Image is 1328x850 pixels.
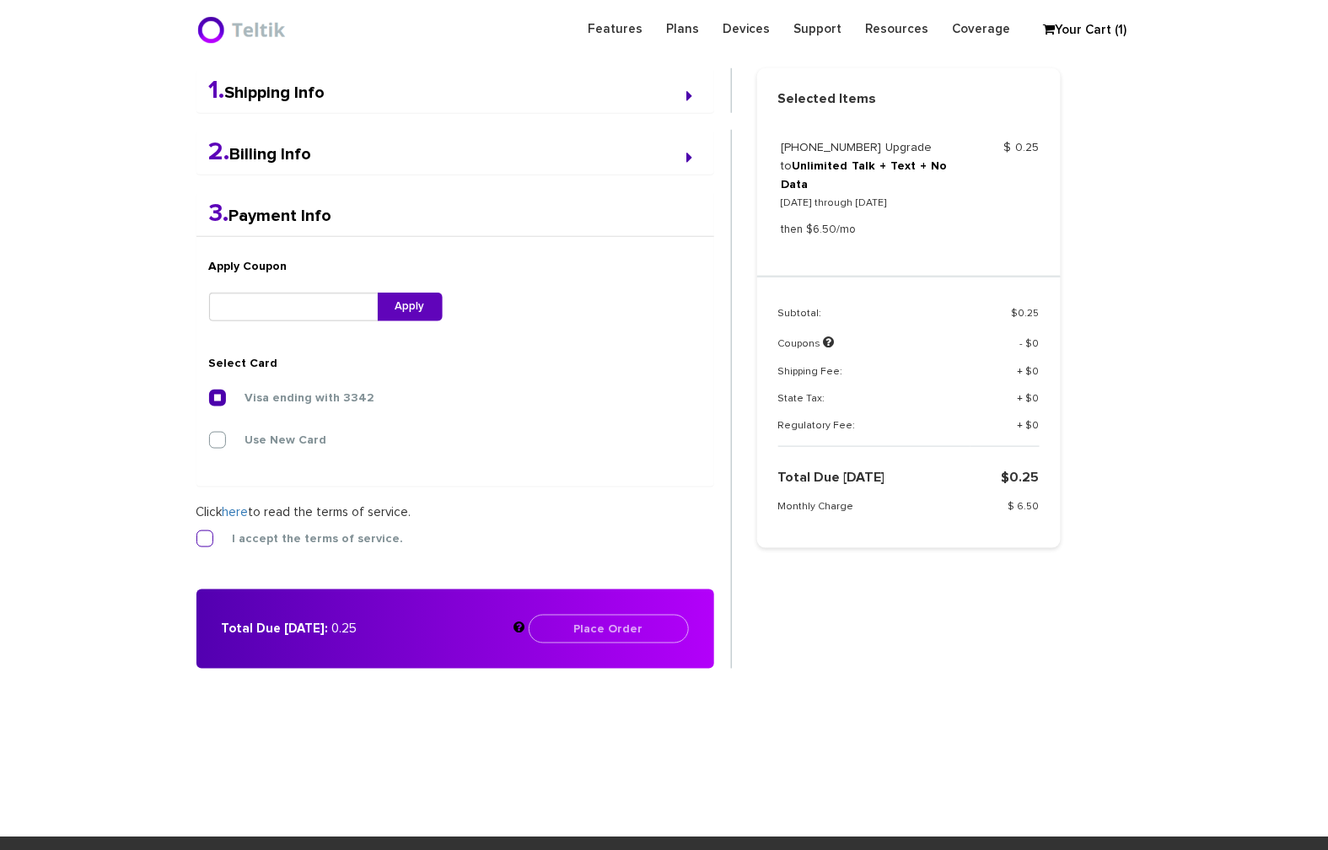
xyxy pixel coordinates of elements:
[196,506,411,519] span: Click to read the terms of service.
[209,258,443,276] h6: Apply Coupon
[778,334,970,364] td: Coupons
[782,160,948,191] a: Unlimited Talk + Text + No Data
[209,139,230,164] span: 2.
[219,433,326,448] label: Use New Card
[209,84,325,101] a: 1.Shipping Info
[970,365,1040,392] td: + $
[209,146,312,163] a: 2.Billing Info
[222,622,329,635] strong: Total Due [DATE]:
[219,390,374,406] label: Visa ending with 3342
[209,78,225,103] span: 1.
[529,615,689,643] button: Place Order
[1033,367,1040,377] span: 0
[955,138,1040,255] td: $ 0.25
[1002,471,1040,484] strong: $
[970,392,1040,419] td: + $
[778,307,970,334] td: Subtotal:
[209,207,332,224] a: 3.Payment Info
[778,500,971,527] td: Monthly Charge
[209,201,229,226] span: 3.
[970,419,1040,447] td: + $
[778,365,970,392] td: Shipping Fee:
[782,138,955,255] td: [PHONE_NUMBER] Upgrade to
[970,307,1040,334] td: $
[970,334,1040,364] td: - $
[209,355,443,373] h4: Select Card
[778,471,885,484] strong: Total Due [DATE]
[1019,309,1040,319] span: 0.25
[782,221,955,239] p: then $6.50/mo
[712,13,782,46] a: Devices
[577,13,655,46] a: Features
[941,13,1023,46] a: Coverage
[207,531,403,546] label: I accept the terms of service.
[332,622,358,635] span: 0.25
[854,13,941,46] a: Resources
[970,500,1039,527] td: $ 6.50
[782,13,854,46] a: Support
[1033,394,1040,404] span: 0
[1035,18,1120,43] a: Your Cart (1)
[378,293,443,321] button: Apply
[655,13,712,46] a: Plans
[757,89,1061,109] strong: Selected Items
[778,419,970,447] td: Regulatory Fee:
[1010,471,1040,484] span: 0.25
[1033,339,1040,349] span: 0
[782,194,955,212] p: [DATE] through [DATE]
[223,506,249,519] a: here
[778,392,970,419] td: State Tax:
[1033,421,1040,431] span: 0
[196,13,290,46] img: BriteX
